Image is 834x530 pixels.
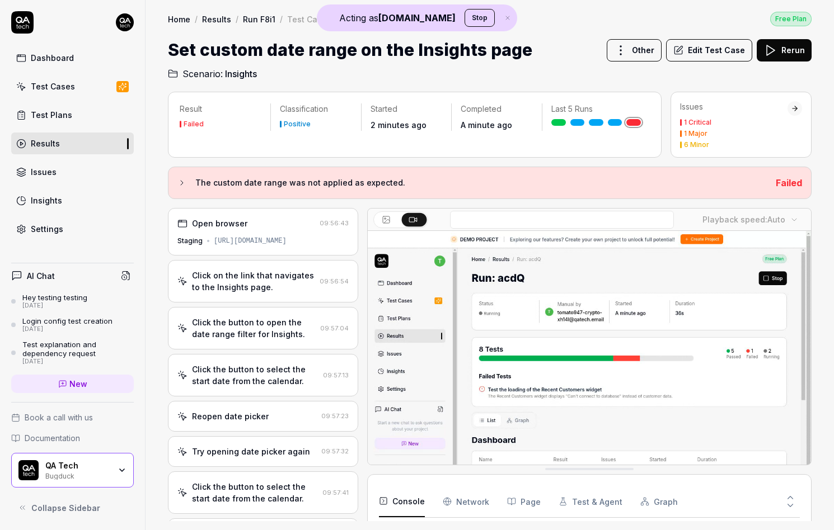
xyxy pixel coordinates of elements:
[31,223,63,235] div: Settings
[770,12,812,26] div: Free Plan
[31,52,74,64] div: Dashboard
[25,432,80,444] span: Documentation
[192,217,247,229] div: Open browser
[379,486,425,517] button: Console
[214,236,287,246] div: [URL][DOMAIN_NAME]
[195,13,198,25] div: /
[18,460,39,480] img: QA Tech Logo
[202,13,231,25] a: Results
[770,11,812,26] button: Free Plan
[11,190,134,211] a: Insights
[11,132,134,154] a: Results
[559,486,622,517] button: Test & Agent
[11,316,134,333] a: Login config test creation[DATE]
[45,461,110,471] div: QA Tech
[22,325,113,333] div: [DATE]
[192,481,318,504] div: Click the button to select the start date from the calendar.
[31,81,75,92] div: Test Cases
[195,176,767,190] h3: The custom date range was not applied as expected.
[11,340,134,366] a: Test explanation and dependency request[DATE]
[177,176,767,190] button: The custom date range was not applied as expected.
[180,67,223,81] span: Scenario:
[461,120,512,130] time: A minute ago
[321,447,349,455] time: 09:57:32
[11,293,134,310] a: Hey testing testing[DATE]
[11,47,134,69] a: Dashboard
[31,502,100,514] span: Collapse Sidebar
[640,486,678,517] button: Graph
[11,411,134,423] a: Book a call with us
[225,67,257,81] span: Insights
[776,177,802,188] span: Failed
[320,277,349,285] time: 09:56:54
[320,324,349,332] time: 09:57:04
[180,103,261,115] p: Result
[45,471,110,480] div: Bugduck
[11,218,134,240] a: Settings
[27,270,55,282] h4: AI Chat
[11,432,134,444] a: Documentation
[684,141,709,148] div: 6 Minor
[684,119,711,126] div: 1 Critical
[507,486,541,517] button: Page
[168,67,257,81] a: Scenario:Insights
[243,13,275,25] a: Run F8i1
[321,412,349,420] time: 09:57:23
[323,371,349,379] time: 09:57:13
[320,219,349,227] time: 09:56:43
[322,489,349,496] time: 09:57:41
[168,37,532,63] h1: Set custom date range on the Insights page
[280,13,283,25] div: /
[284,121,311,127] div: Positive
[607,39,662,61] button: Other
[192,363,318,387] div: Click the button to select the start date from the calendar.
[22,293,87,302] div: Hey testing testing
[371,103,443,115] p: Started
[551,103,641,115] p: Last 5 Runs
[192,269,315,293] div: Click on the link that navigates to the Insights page.
[757,39,812,61] button: Rerun
[69,378,87,390] span: New
[177,236,203,246] div: Staging
[11,453,134,488] button: QA Tech LogoQA TechBugduck
[22,302,87,310] div: [DATE]
[461,103,533,115] p: Completed
[11,161,134,183] a: Issues
[11,104,134,126] a: Test Plans
[116,13,134,31] img: 7ccf6c19-61ad-4a6c-8811-018b02a1b829.jpg
[192,316,316,340] div: Click the button to open the date range filter for Insights.
[25,411,93,423] span: Book a call with us
[22,340,134,358] div: Test explanation and dependency request
[666,39,752,61] button: Edit Test Case
[443,486,489,517] button: Network
[465,9,495,27] button: Stop
[31,138,60,149] div: Results
[11,375,134,393] a: New
[168,13,190,25] a: Home
[236,13,238,25] div: /
[11,75,134,97] a: Test Cases
[184,121,204,127] div: Failed
[192,446,310,457] div: Try opening date picker again
[31,166,57,178] div: Issues
[31,195,62,206] div: Insights
[22,316,113,325] div: Login config test creation
[280,103,352,115] p: Classification
[680,101,788,112] div: Issues
[287,13,354,25] div: Test Case Result
[22,358,134,366] div: [DATE]
[684,130,708,137] div: 1 Major
[371,120,427,130] time: 2 minutes ago
[192,410,269,422] div: Reopen date picker
[702,214,785,225] div: Playback speed:
[31,109,72,121] div: Test Plans
[11,496,134,519] button: Collapse Sidebar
